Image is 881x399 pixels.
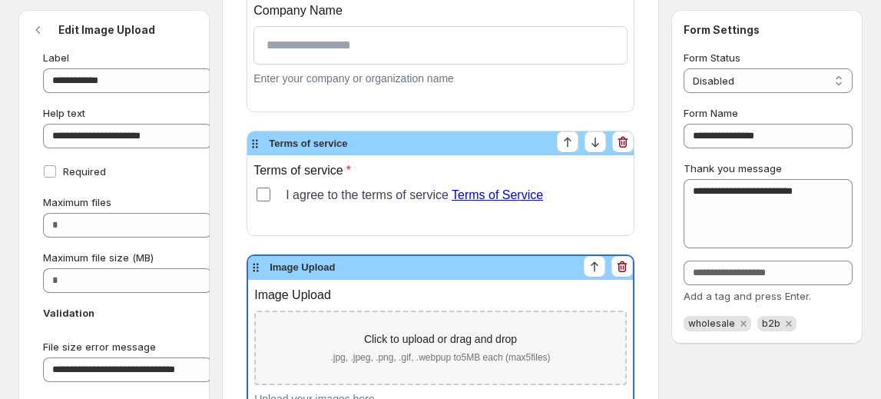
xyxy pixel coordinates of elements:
span: Add a tag and press Enter. [684,290,811,302]
h2: Form Settings [684,22,850,38]
h2: Edit Image Upload [58,22,155,38]
span: Terms of service [269,136,347,151]
span: Help text [43,107,85,119]
button: Remove b2b [782,317,796,331]
span: wholesale [688,318,735,329]
button: Remove wholesale [737,317,750,331]
label: Company Name [253,2,628,20]
span: I agree to the terms of service [286,186,628,204]
span: Maximum files [43,196,111,208]
h3: Validation [43,305,185,321]
span: Image Upload [270,260,335,275]
span: b2b [762,318,780,329]
a: Terms of Service [452,188,543,201]
span: Maximum file size (MB) [43,251,154,264]
input: I agree to the terms of service Terms of Service [257,188,270,201]
div: .jpg, .jpeg, .png, .gif, .webp up to 5 MB each (max 5 files) [274,351,607,365]
label: Terms of service [253,161,628,180]
label: Image Upload [254,286,627,304]
span: Label [43,52,69,64]
span: Thank you message [684,162,782,175]
span: Form Name [684,107,738,119]
div: Click to upload or drag and drop [274,331,607,347]
div: Enter your company or organization name [253,71,628,87]
span: Required [63,165,106,178]
span: File size error message [43,341,156,353]
span: Form Status [684,52,740,64]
